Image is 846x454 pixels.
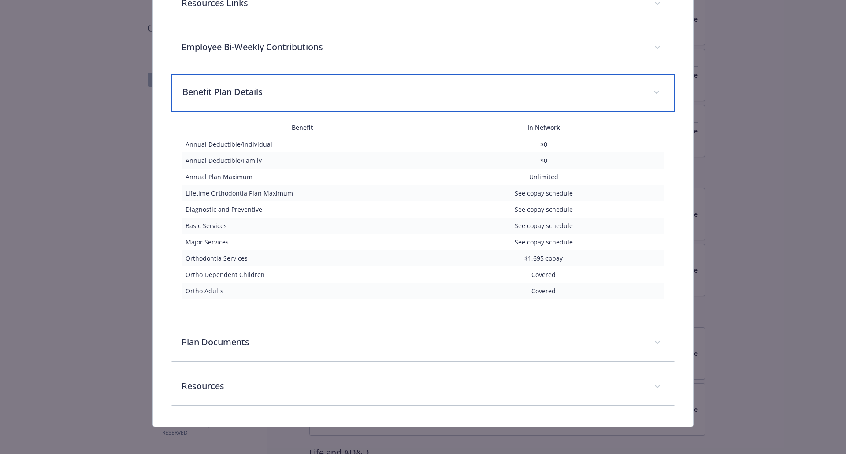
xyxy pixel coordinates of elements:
[182,41,644,54] p: Employee Bi-Weekly Contributions
[182,152,423,169] td: Annual Deductible/Family
[182,250,423,266] td: Orthodontia Services
[182,283,423,299] td: Ortho Adults
[423,234,664,250] td: See copay schedule
[423,185,664,201] td: See copay schedule
[423,283,664,299] td: Covered
[171,325,675,361] div: Plan Documents
[171,74,675,112] div: Benefit Plan Details
[423,136,664,153] td: $0
[182,218,423,234] td: Basic Services
[182,85,643,99] p: Benefit Plan Details
[182,136,423,153] td: Annual Deductible/Individual
[423,152,664,169] td: $0
[423,119,664,136] th: In Network
[423,250,664,266] td: $1,695 copay
[182,266,423,283] td: Ortho Dependent Children
[182,234,423,250] td: Major Services
[171,30,675,66] div: Employee Bi-Weekly Contributions
[423,266,664,283] td: Covered
[182,119,423,136] th: Benefit
[171,112,675,317] div: Benefit Plan Details
[182,336,644,349] p: Plan Documents
[171,369,675,405] div: Resources
[182,201,423,218] td: Diagnostic and Preventive
[182,169,423,185] td: Annual Plan Maximum
[423,201,664,218] td: See copay schedule
[423,169,664,185] td: Unlimited
[182,380,644,393] p: Resources
[423,218,664,234] td: See copay schedule
[182,185,423,201] td: Lifetime Orthodontia Plan Maximum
